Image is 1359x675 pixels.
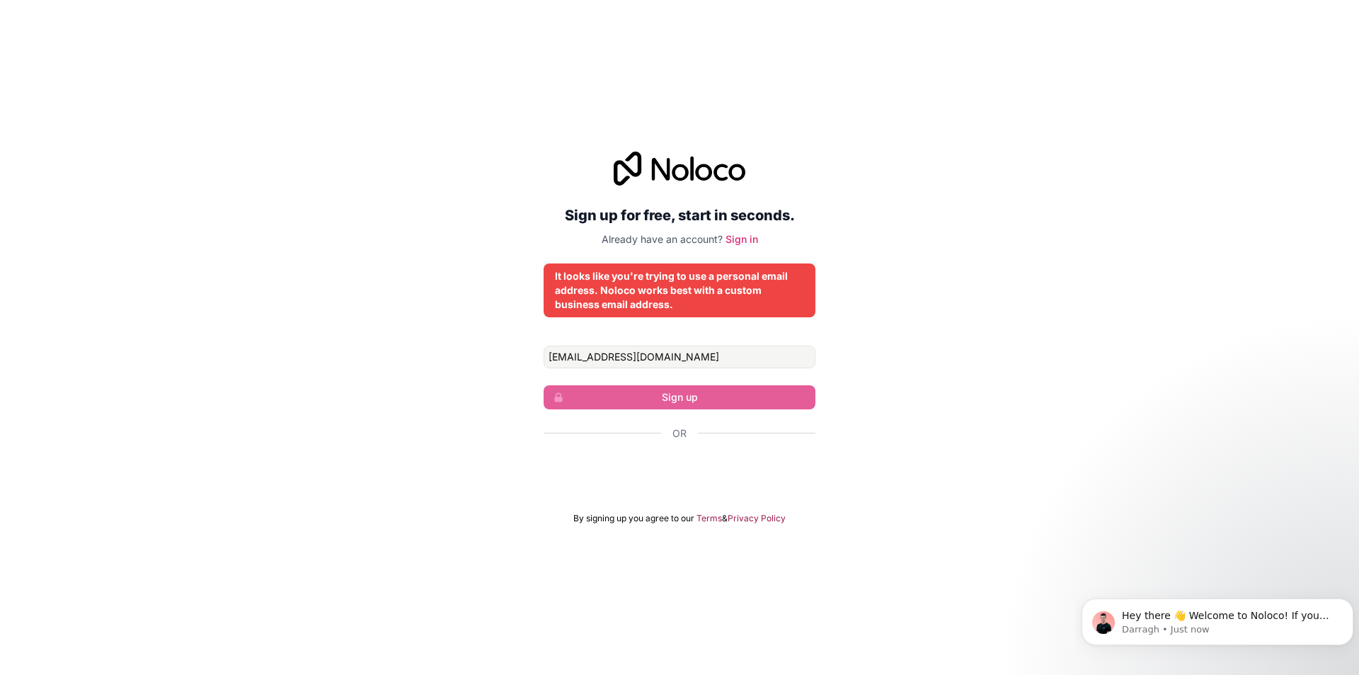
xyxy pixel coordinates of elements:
[722,513,728,524] span: &
[696,513,722,524] a: Terms
[602,233,723,245] span: Already have an account?
[544,346,815,368] input: Email address
[544,385,815,409] button: Sign up
[726,233,758,245] a: Sign in
[1076,569,1359,668] iframe: Intercom notifications message
[555,269,804,312] div: It looks like you're trying to use a personal email address. Noloco works best with a custom busi...
[573,513,694,524] span: By signing up you agree to our
[728,513,786,524] a: Privacy Policy
[537,456,822,487] iframe: Google ile Oturum Açma Düğmesi
[544,203,815,228] h2: Sign up for free, start in seconds.
[672,426,687,441] span: Or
